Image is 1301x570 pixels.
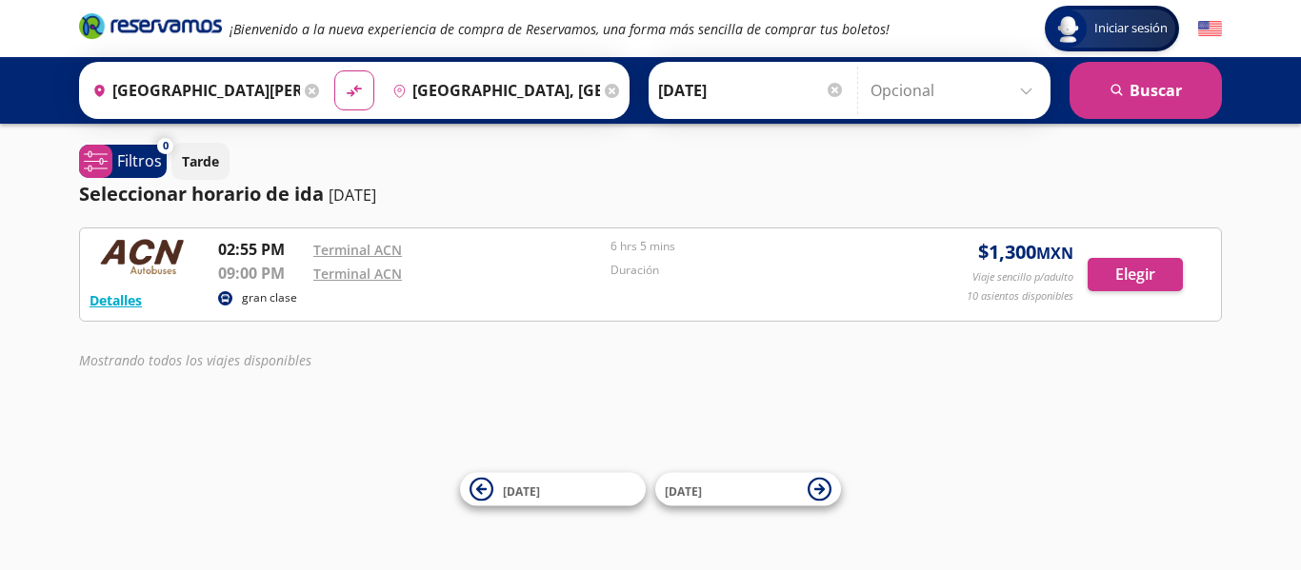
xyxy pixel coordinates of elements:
button: Detalles [90,290,142,310]
a: Terminal ACN [313,241,402,259]
input: Buscar Origen [85,67,300,114]
a: Terminal ACN [313,265,402,283]
p: 6 hrs 5 mins [610,238,898,255]
em: ¡Bienvenido a la nueva experiencia de compra de Reservamos, una forma más sencilla de comprar tus... [230,20,890,38]
p: gran clase [242,289,297,306]
p: 02:55 PM [218,238,304,261]
p: 10 asientos disponibles [967,288,1073,305]
p: Duración [610,262,898,279]
button: Buscar [1070,62,1222,119]
i: Brand Logo [79,11,222,40]
small: MXN [1036,243,1073,264]
input: Buscar Destino [385,67,600,114]
span: 0 [163,138,169,154]
input: Elegir Fecha [658,67,845,114]
button: English [1198,17,1222,41]
p: Filtros [117,149,162,172]
button: 0Filtros [79,145,167,178]
em: Mostrando todos los viajes disponibles [79,351,311,369]
button: Tarde [171,143,230,180]
span: Iniciar sesión [1087,19,1175,38]
p: Tarde [182,151,219,171]
p: Viaje sencillo p/adulto [972,269,1073,285]
p: 09:00 PM [218,262,304,285]
button: [DATE] [460,473,646,506]
button: Elegir [1088,258,1183,291]
button: [DATE] [655,473,841,506]
span: [DATE] [665,482,702,499]
span: [DATE] [503,482,540,499]
img: RESERVAMOS [90,238,194,276]
p: [DATE] [329,184,376,206]
input: Opcional [871,67,1041,114]
p: Seleccionar horario de ida [79,180,324,208]
a: Brand Logo [79,11,222,46]
span: $ 1,300 [978,238,1073,266]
